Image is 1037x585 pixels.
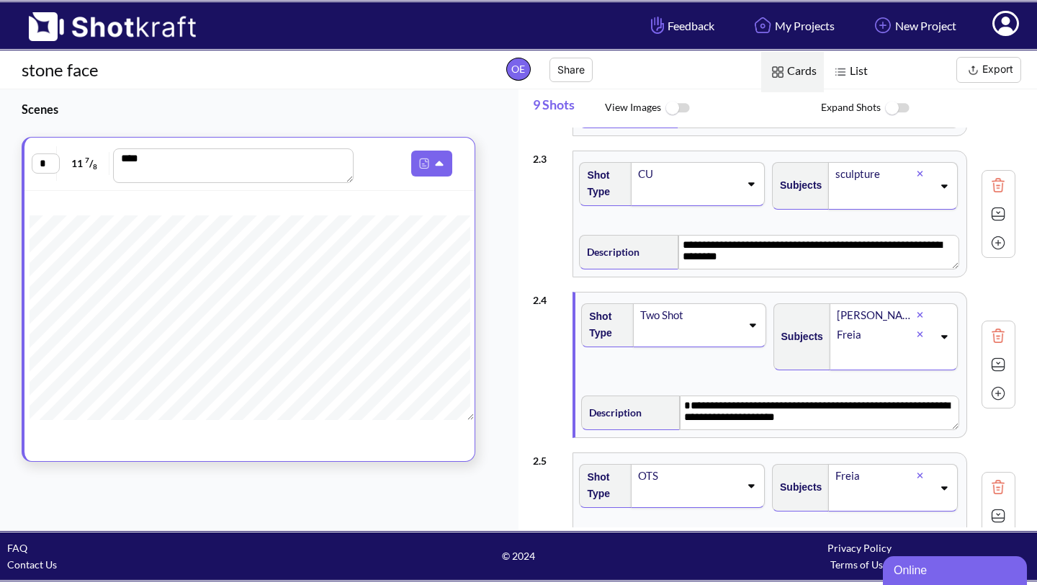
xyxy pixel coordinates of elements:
[639,305,741,325] div: Two Shot
[415,154,434,173] img: Pdf Icon
[506,58,531,81] span: OE
[22,101,482,117] h3: Scenes
[580,164,624,204] span: Shot Type
[60,152,109,175] span: 11 /
[348,548,688,564] span: © 2024
[582,401,642,424] span: Description
[7,542,27,554] a: FAQ
[533,445,565,469] div: 2 . 5
[549,58,593,82] button: Share
[773,475,822,499] span: Subjects
[860,6,967,45] a: New Project
[824,51,875,92] span: List
[987,354,1009,375] img: Expand Icon
[821,93,1037,124] span: Expand Shots
[768,63,787,81] img: Card Icon
[987,232,1009,254] img: Add Icon
[987,505,1009,527] img: Expand Icon
[987,383,1009,404] img: Add Icon
[580,465,624,506] span: Shot Type
[689,540,1030,556] div: Privacy Policy
[580,240,639,264] span: Description
[85,156,89,164] span: 7
[883,553,1030,585] iframe: chat widget
[605,93,821,124] span: View Images
[761,51,824,92] span: Cards
[881,93,913,124] img: ToggleOff Icon
[637,466,740,486] div: OTS
[834,466,916,486] div: Freia
[871,13,895,37] img: Add Icon
[956,57,1021,83] button: Export
[834,164,916,184] div: sculpture
[533,89,605,128] span: 9 Shots
[964,61,982,79] img: Export Icon
[987,476,1009,498] img: Trash Icon
[533,143,565,167] div: 2 . 3
[835,325,917,344] div: Freia
[831,63,850,81] img: List Icon
[661,93,693,124] img: ToggleOff Icon
[740,6,845,45] a: My Projects
[7,558,57,571] a: Contact Us
[835,305,917,325] div: [PERSON_NAME]
[647,13,668,37] img: Hand Icon
[582,305,627,345] span: Shot Type
[689,556,1030,573] div: Terms of Use
[93,162,97,171] span: 8
[987,174,1009,196] img: Trash Icon
[987,325,1009,347] img: Trash Icon
[637,164,740,184] div: CU
[774,325,823,349] span: Subjects
[987,203,1009,225] img: Expand Icon
[773,174,822,197] span: Subjects
[533,285,565,308] div: 2 . 4
[647,17,714,34] span: Feedback
[750,13,775,37] img: Home Icon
